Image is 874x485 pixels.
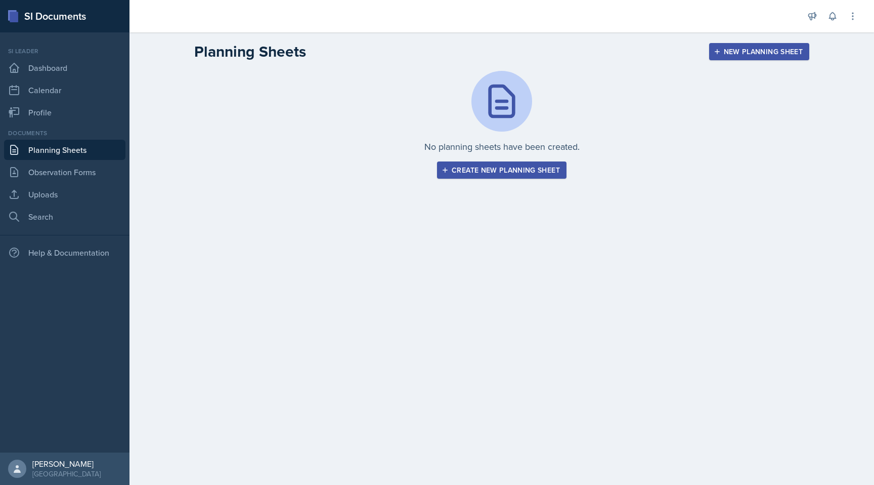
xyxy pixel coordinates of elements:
p: No planning sheets have been created. [424,140,580,153]
div: Documents [4,129,125,138]
a: Dashboard [4,58,125,78]
div: [GEOGRAPHIC_DATA] [32,469,101,479]
div: New Planning Sheet [716,48,803,56]
h2: Planning Sheets [194,43,306,61]
div: Help & Documentation [4,242,125,263]
a: Planning Sheets [4,140,125,160]
div: Create new planning sheet [444,166,560,174]
a: Calendar [4,80,125,100]
button: Create new planning sheet [437,161,566,179]
a: Search [4,207,125,227]
a: Observation Forms [4,162,125,182]
a: Profile [4,102,125,123]
a: Uploads [4,184,125,205]
div: Si leader [4,47,125,56]
div: [PERSON_NAME] [32,459,101,469]
button: New Planning Sheet [709,43,809,60]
